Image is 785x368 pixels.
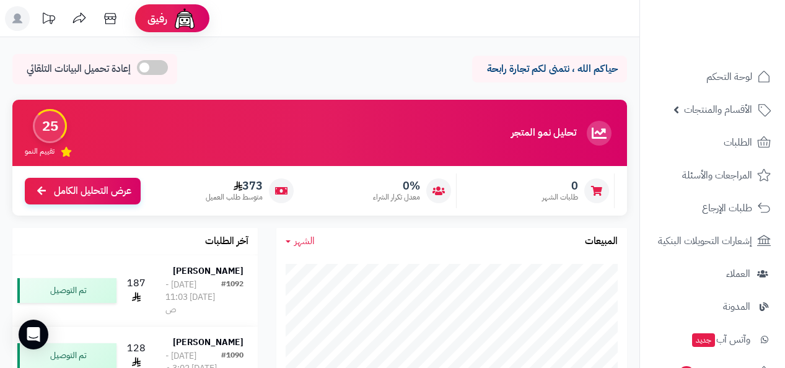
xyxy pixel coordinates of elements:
[658,232,752,250] span: إشعارات التحويلات البنكية
[147,11,167,26] span: رفيق
[294,234,315,248] span: الشهر
[542,179,578,193] span: 0
[647,62,778,92] a: لوحة التحكم
[221,279,243,316] div: #1092
[54,184,131,198] span: عرض التحليل الكامل
[17,343,116,368] div: تم التوصيل
[173,336,243,349] strong: [PERSON_NAME]
[647,160,778,190] a: المراجعات والأسئلة
[206,192,263,203] span: متوسط طلب العميل
[647,226,778,256] a: إشعارات التحويلات البنكية
[17,278,116,303] div: تم التوصيل
[286,234,315,248] a: الشهر
[723,298,750,315] span: المدونة
[647,193,778,223] a: طلبات الإرجاع
[726,265,750,283] span: العملاء
[173,265,243,278] strong: [PERSON_NAME]
[165,279,221,316] div: [DATE] - [DATE] 11:03 ص
[647,292,778,322] a: المدونة
[373,179,420,193] span: 0%
[682,167,752,184] span: المراجعات والأسئلة
[33,6,64,34] a: تحديثات المنصة
[647,259,778,289] a: العملاء
[481,62,618,76] p: حياكم الله ، نتمنى لكم تجارة رابحة
[206,179,263,193] span: 373
[19,320,48,349] div: Open Intercom Messenger
[706,68,752,85] span: لوحة التحكم
[647,325,778,354] a: وآتس آبجديد
[647,128,778,157] a: الطلبات
[27,62,131,76] span: إعادة تحميل البيانات التلقائي
[511,128,576,139] h3: تحليل نمو المتجر
[373,192,420,203] span: معدل تكرار الشراء
[121,255,151,326] td: 187
[692,333,715,347] span: جديد
[25,178,141,204] a: عرض التحليل الكامل
[684,101,752,118] span: الأقسام والمنتجات
[172,6,197,31] img: ai-face.png
[691,331,750,348] span: وآتس آب
[702,199,752,217] span: طلبات الإرجاع
[724,134,752,151] span: الطلبات
[205,236,248,247] h3: آخر الطلبات
[542,192,578,203] span: طلبات الشهر
[25,146,55,157] span: تقييم النمو
[701,35,773,61] img: logo-2.png
[585,236,618,247] h3: المبيعات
